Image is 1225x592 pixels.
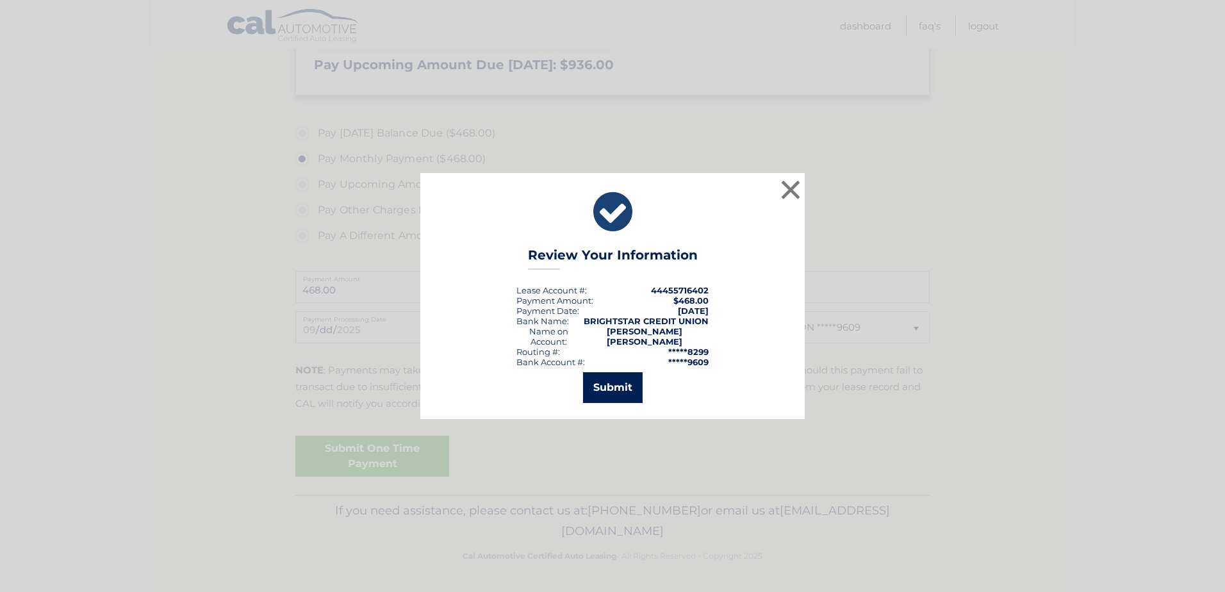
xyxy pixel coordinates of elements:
div: Bank Account #: [516,357,585,367]
span: [DATE] [678,306,709,316]
strong: 44455716402 [651,285,709,295]
span: Payment Date [516,306,577,316]
h3: Review Your Information [528,247,698,270]
div: Lease Account #: [516,285,587,295]
div: Bank Name: [516,316,569,326]
strong: [PERSON_NAME] [PERSON_NAME] [607,326,682,347]
span: $468.00 [673,295,709,306]
strong: BRIGHTSTAR CREDIT UNION [584,316,709,326]
div: Name on Account: [516,326,581,347]
button: × [778,177,803,202]
div: : [516,306,579,316]
button: Submit [583,372,643,403]
div: Routing #: [516,347,560,357]
div: Payment Amount: [516,295,593,306]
